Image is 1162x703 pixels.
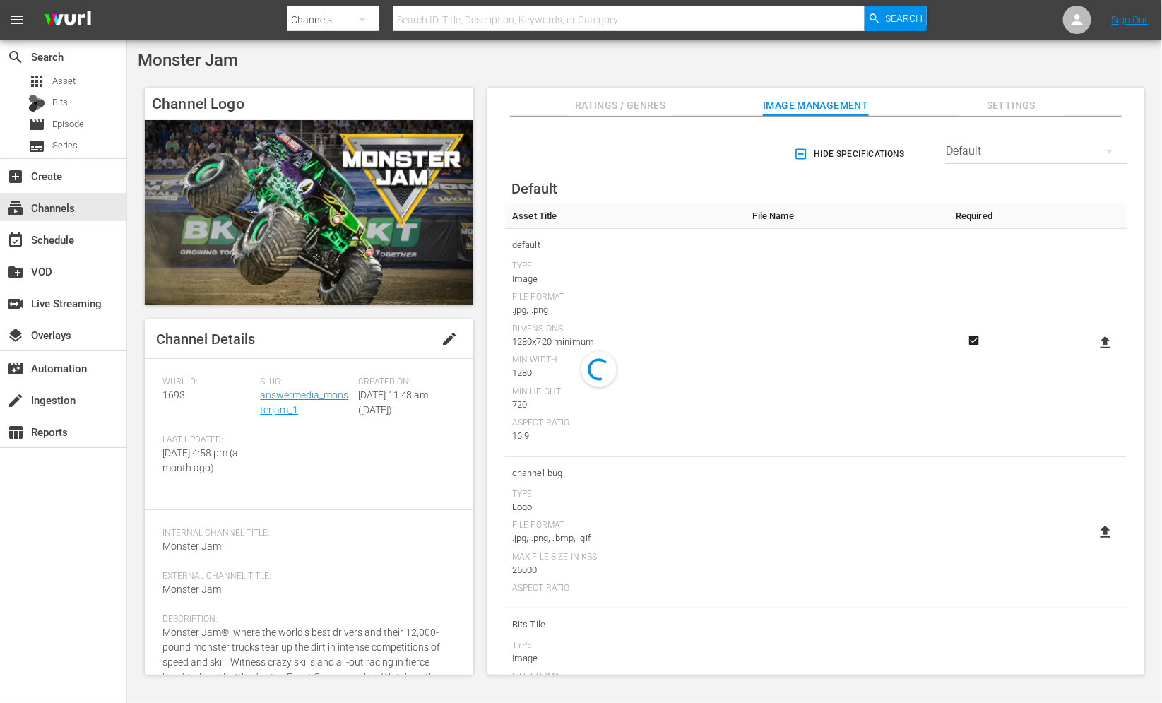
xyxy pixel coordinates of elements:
[512,418,739,429] div: Aspect Ratio
[138,50,238,70] span: Monster Jam
[511,180,557,197] span: Default
[512,563,739,577] div: 25000
[865,6,927,31] button: Search
[512,366,739,380] div: 1280
[162,447,238,473] span: [DATE] 4:58 pm (a month ago)
[512,335,739,349] div: 1280x720 minimum
[52,95,68,110] span: Bits
[746,203,949,229] th: File Name
[260,377,350,388] span: Slug:
[797,147,905,162] span: Hide Specifications
[28,116,45,133] span: Episode
[948,203,1000,229] th: Required
[946,131,1127,171] div: Default
[7,392,24,409] span: Ingestion
[358,377,449,388] span: Created On:
[7,327,24,344] span: Overlays
[156,331,255,348] span: Channel Details
[162,389,185,401] span: 1693
[567,97,673,114] span: Ratings / Genres
[512,520,739,531] div: File Format
[959,97,1065,114] span: Settings
[512,489,739,500] div: Type
[7,360,24,377] span: Automation
[28,73,45,90] span: Asset
[512,386,739,398] div: Min Height
[1112,14,1149,25] a: Sign Out
[512,531,739,545] div: .jpg, .png, .bmp, .gif
[358,389,429,415] span: [DATE] 11:48 am ([DATE])
[162,614,449,625] span: Description:
[52,74,76,88] span: Asset
[162,377,253,388] span: Wurl ID:
[7,232,24,249] span: Schedule
[441,331,458,348] span: edit
[512,552,739,563] div: Max File Size In Kbs
[28,138,45,155] span: Series
[512,272,739,286] div: Image
[512,398,739,412] div: 720
[512,236,739,254] span: default
[162,435,253,446] span: Last Updated:
[512,500,739,514] div: Logo
[512,355,739,366] div: Min Width
[512,464,739,483] span: channel-bug
[34,4,102,37] img: ans4CAIJ8jUAAAAAAAAAAAAAAAAAAAAAAAAgQb4GAAAAAAAAAAAAAAAAAAAAAAAAJMjXAAAAAAAAAAAAAAAAAAAAAAAAgAT5G...
[512,583,739,594] div: Aspect Ratio
[52,117,84,131] span: Episode
[512,324,739,335] div: Dimensions
[7,168,24,185] span: Create
[512,292,739,303] div: File Format
[145,88,473,120] h4: Channel Logo
[7,295,24,312] span: Live Streaming
[28,95,45,112] div: Bits
[8,11,25,28] span: menu
[512,261,739,272] div: Type
[512,651,739,666] div: Image
[512,671,739,683] div: File Format
[885,6,923,31] span: Search
[7,424,24,441] span: Reports
[7,49,24,66] span: Search
[763,97,869,114] span: Image Management
[512,429,739,443] div: 16:9
[505,203,746,229] th: Asset Title
[7,264,24,280] span: VOD
[52,138,78,153] span: Series
[162,528,449,539] span: Internal Channel Title:
[162,571,449,582] span: External Channel Title:
[162,584,221,595] span: Monster Jam
[145,120,473,305] img: Monster Jam
[7,200,24,217] span: Channels
[162,540,221,552] span: Monster Jam
[966,334,983,347] svg: Required
[512,303,739,317] div: .jpg, .png
[512,615,739,634] span: Bits Tile
[432,322,466,356] button: edit
[791,134,911,174] button: Hide Specifications
[512,640,739,651] div: Type
[260,389,348,415] a: answermedia_monsterjam_1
